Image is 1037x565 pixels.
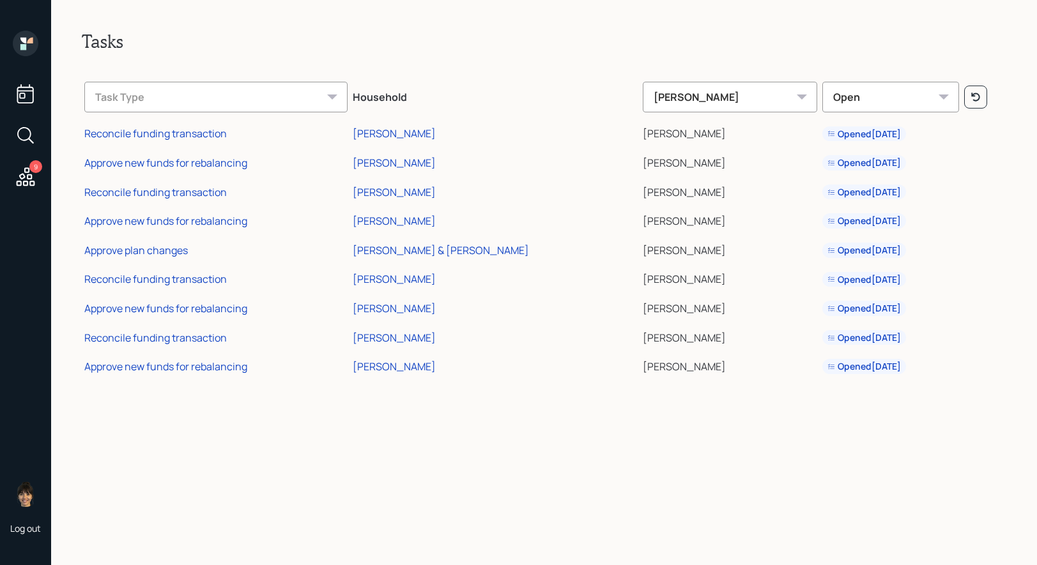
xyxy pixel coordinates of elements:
[84,185,227,199] div: Reconcile funding transaction
[640,204,820,234] td: [PERSON_NAME]
[827,331,901,344] div: Opened [DATE]
[353,359,436,373] div: [PERSON_NAME]
[640,117,820,147] td: [PERSON_NAME]
[827,186,901,199] div: Opened [DATE]
[13,481,38,507] img: treva-nostdahl-headshot.png
[640,350,820,379] td: [PERSON_NAME]
[353,156,436,170] div: [PERSON_NAME]
[84,156,247,170] div: Approve new funds for rebalancing
[822,82,959,112] div: Open
[84,359,247,373] div: Approve new funds for rebalancing
[353,331,436,345] div: [PERSON_NAME]
[640,234,820,263] td: [PERSON_NAME]
[353,301,436,315] div: [PERSON_NAME]
[353,126,436,140] div: [PERSON_NAME]
[84,82,348,112] div: Task Type
[640,321,820,350] td: [PERSON_NAME]
[84,126,227,140] div: Reconcile funding transaction
[84,301,247,315] div: Approve new funds for rebalancing
[353,185,436,199] div: [PERSON_NAME]
[640,263,820,292] td: [PERSON_NAME]
[350,73,640,117] th: Household
[353,214,436,228] div: [PERSON_NAME]
[643,82,817,112] div: [PERSON_NAME]
[84,331,227,345] div: Reconcile funding transaction
[29,160,42,173] div: 9
[640,146,820,176] td: [PERSON_NAME]
[827,215,901,227] div: Opened [DATE]
[827,302,901,315] div: Opened [DATE]
[640,176,820,205] td: [PERSON_NAME]
[640,292,820,321] td: [PERSON_NAME]
[827,273,901,286] div: Opened [DATE]
[84,214,247,228] div: Approve new funds for rebalancing
[84,243,188,257] div: Approve plan changes
[827,156,901,169] div: Opened [DATE]
[827,360,901,373] div: Opened [DATE]
[353,243,529,257] div: [PERSON_NAME] & [PERSON_NAME]
[82,31,1006,52] h2: Tasks
[827,128,901,140] div: Opened [DATE]
[827,244,901,257] div: Opened [DATE]
[84,272,227,286] div: Reconcile funding transaction
[353,272,436,286] div: [PERSON_NAME]
[10,522,41,534] div: Log out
